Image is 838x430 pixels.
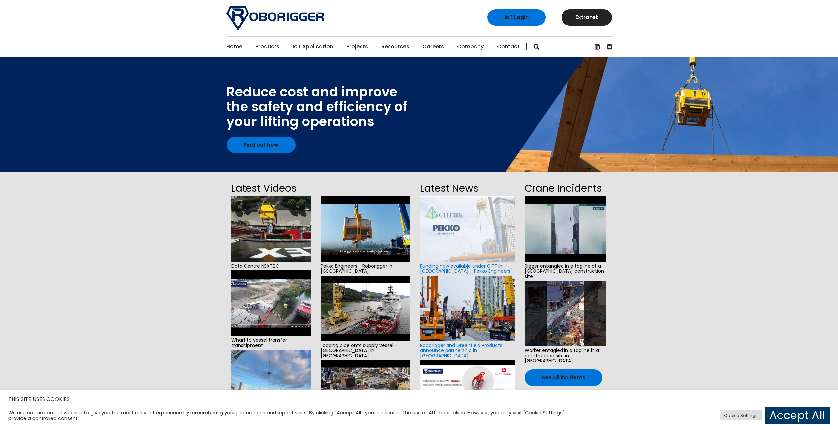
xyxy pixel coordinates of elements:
[321,360,411,426] img: hqdefault.jpg
[487,9,546,26] a: IoT Login
[226,85,407,129] div: Reduce cost and improve the safety and efficiency of your lifting operations
[525,346,606,365] span: Worker entagled in a tagline in a construction site in [GEOGRAPHIC_DATA]
[321,262,411,276] span: Pekko Engineers - Roborigger in [GEOGRAPHIC_DATA]
[346,37,368,57] a: Projects
[525,262,606,281] span: Rigger entangled in a tagline at a [GEOGRAPHIC_DATA] construction site
[293,37,333,57] a: IoT Application
[231,180,311,196] h2: Latest Videos
[255,37,279,57] a: Products
[226,37,242,57] a: Home
[321,276,411,341] img: hqdefault.jpg
[227,137,296,153] a: Find out how
[8,395,830,404] h5: THIS SITE USES COOKIES
[381,37,409,57] a: Resources
[422,37,444,57] a: Careers
[497,37,520,57] a: Contact
[231,270,311,336] img: hqdefault.jpg
[321,196,411,262] img: hqdefault.jpg
[562,9,612,26] a: Extranet
[226,6,324,30] img: Roborigger
[525,196,606,262] img: hqdefault.jpg
[457,37,484,57] a: Company
[231,336,311,350] span: Wharf to vessel transfer transhipment
[420,263,510,274] a: Funding now available under CITF in [GEOGRAPHIC_DATA] - Pekko Engineers
[321,341,411,360] span: Loading pipe onto supply vessel - [GEOGRAPHIC_DATA] in [GEOGRAPHIC_DATA]
[231,350,311,416] img: e6f0d910-cd76-44a6-a92d-b5ff0f84c0aa-2.jpg
[525,281,606,346] img: hqdefault.jpg
[420,342,502,359] a: Roborigger and Greenfield Products announce partnership in [GEOGRAPHIC_DATA]
[720,410,762,420] a: Cookie Settings
[231,262,311,270] span: Data Centre NEXTDC
[765,407,830,424] a: Accept All
[8,410,583,421] div: We use cookies on our website to give you the most relevant experience by remembering your prefer...
[231,196,311,262] img: hqdefault.jpg
[525,369,602,386] a: See all incidents
[525,180,606,196] h2: Crane Incidents
[420,180,514,196] h2: Latest News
